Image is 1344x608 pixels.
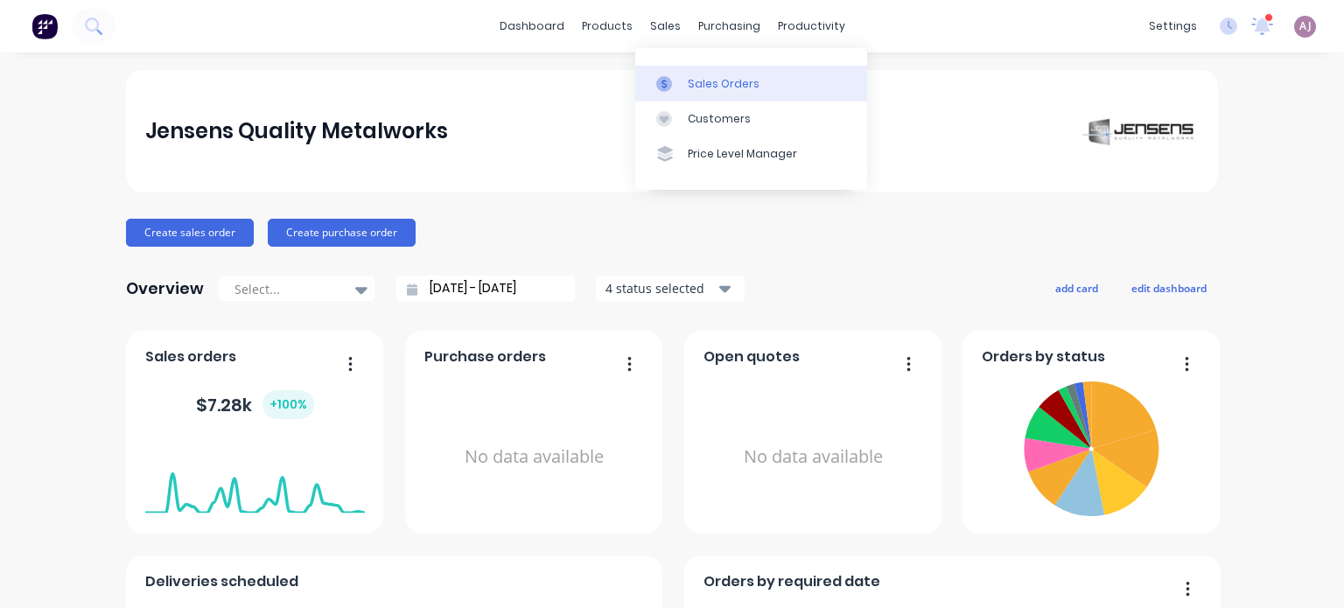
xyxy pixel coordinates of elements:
img: Jensens Quality Metalworks [1076,113,1199,150]
span: Open quotes [703,346,800,367]
div: 4 status selected [605,279,716,297]
span: Orders by required date [703,571,880,592]
a: Sales Orders [635,66,867,101]
button: Create sales order [126,219,254,247]
button: Create purchase order [268,219,416,247]
span: AJ [1299,18,1312,34]
div: products [573,13,641,39]
button: 4 status selected [596,276,745,302]
img: Factory [31,13,58,39]
div: productivity [769,13,854,39]
div: Customers [688,111,751,127]
div: $ 7.28k [196,390,314,419]
div: Jensens Quality Metalworks [145,114,448,149]
div: settings [1140,13,1206,39]
div: + 100 % [262,390,314,419]
div: purchasing [689,13,769,39]
div: sales [641,13,689,39]
div: Price Level Manager [688,146,797,162]
button: edit dashboard [1120,276,1218,299]
span: Deliveries scheduled [145,571,298,592]
a: Customers [635,101,867,136]
a: Price Level Manager [635,136,867,171]
span: Purchase orders [424,346,546,367]
div: Sales Orders [688,76,759,92]
div: No data available [424,374,644,540]
button: add card [1044,276,1109,299]
div: Overview [126,271,204,306]
span: Sales orders [145,346,236,367]
a: dashboard [491,13,573,39]
div: No data available [703,374,923,540]
span: Orders by status [982,346,1105,367]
